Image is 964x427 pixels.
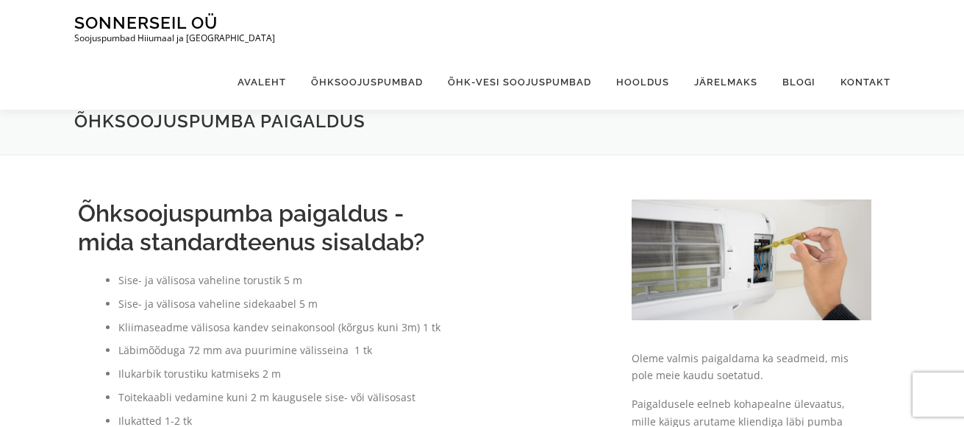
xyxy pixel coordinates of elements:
[632,200,872,320] img: aircon-repair-
[225,54,299,110] a: Avaleht
[74,33,275,43] p: Soojuspumbad Hiiumaal ja [GEOGRAPHIC_DATA]
[828,54,890,110] a: Kontakt
[74,13,218,32] a: Sonnerseil OÜ
[118,342,602,359] li: Läbimõõduga 72 mm ava puurimine välisseina 1 tk
[682,54,770,110] a: Järelmaks
[435,54,604,110] a: Õhk-vesi soojuspumbad
[604,54,682,110] a: Hooldus
[770,54,828,110] a: Blogi
[632,351,849,383] span: Oleme valmis paigaldama ka seadmeid, mis pole meie kaudu soetatud.
[74,110,890,133] h1: Õhksoojuspumba paigaldus
[118,319,602,336] li: Kliimaseadme välisosa kandev seinakonsool (kõrgus kuni 3m) 1 tk
[299,54,435,110] a: Õhksoojuspumbad
[78,200,602,256] h2: Õhksoojuspumba paigaldus - mida standardteenus sisaldab?
[118,365,602,383] li: Ilukarbik torustiku katmiseks 2 m
[118,272,602,289] li: Sise- ja välisosa vaheline torustik 5 m
[118,389,602,406] li: Toitekaabli vedamine kuni 2 m kaugusele sise- või välisosast
[118,295,602,313] li: Sise- ja välisosa vaheline sidekaabel 5 m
